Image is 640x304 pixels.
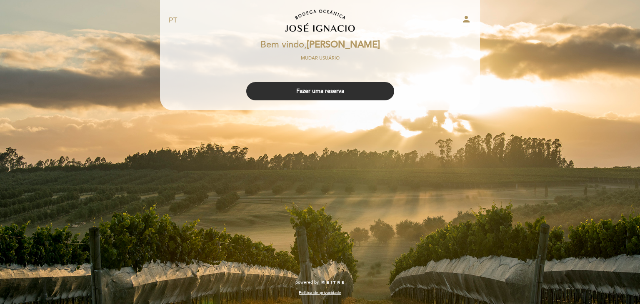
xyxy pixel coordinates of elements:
[299,290,341,296] a: Política de privacidade
[246,82,394,100] button: Fazer uma reserva
[298,55,342,62] button: Mudar usuário
[461,14,471,24] i: person
[295,279,345,285] a: powered by
[461,14,471,27] button: person
[260,40,380,50] h2: Bem vindo,
[268,9,372,32] a: Bodega Oceánica [PERSON_NAME]
[307,39,380,50] span: [PERSON_NAME]
[295,279,319,285] span: powered by
[321,281,345,285] img: MEITRE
